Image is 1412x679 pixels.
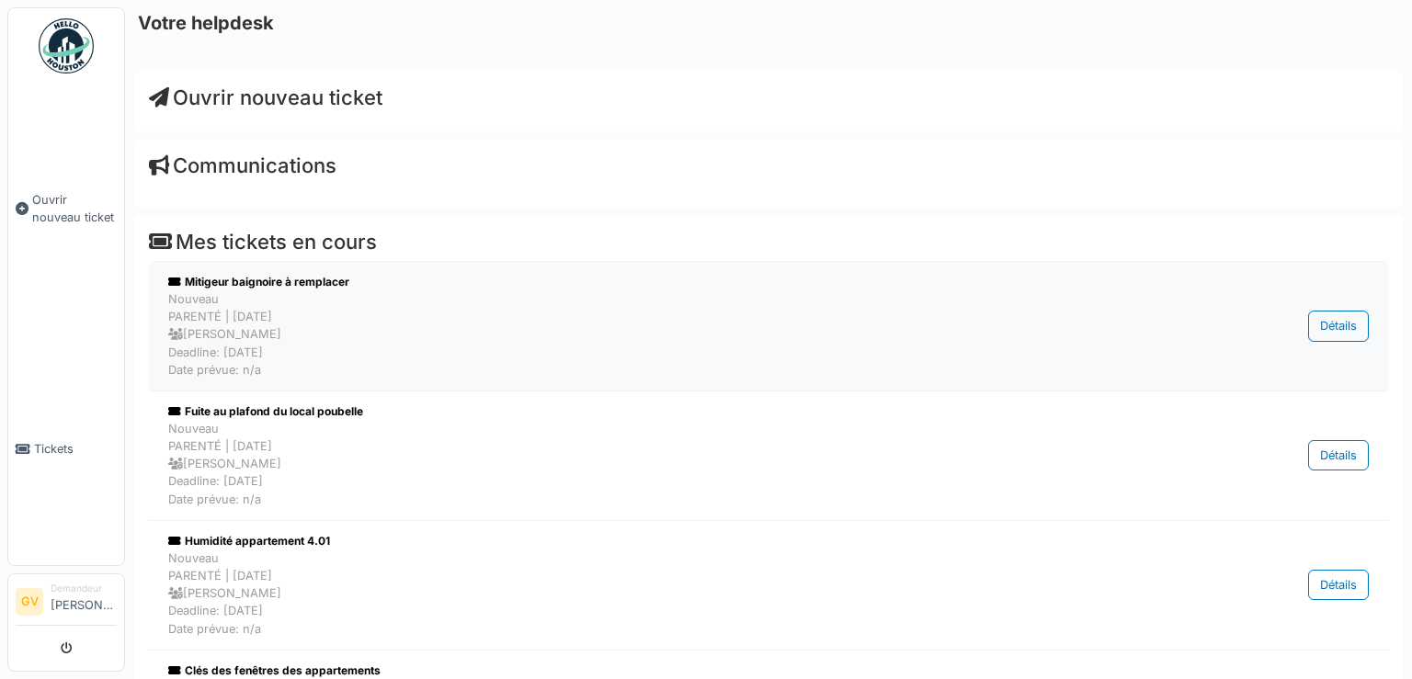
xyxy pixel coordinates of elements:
[1308,570,1369,600] div: Détails
[168,274,1178,290] div: Mitigeur baignoire à remplacer
[168,549,1178,638] div: Nouveau PARENTÉ | [DATE] [PERSON_NAME] Deadline: [DATE] Date prévue: n/a
[149,153,1388,177] h4: Communications
[1308,440,1369,470] div: Détails
[164,528,1373,642] a: Humidité appartement 4.01 NouveauPARENTÉ | [DATE] [PERSON_NAME]Deadline: [DATE]Date prévue: n/a D...
[1308,311,1369,341] div: Détails
[39,18,94,74] img: Badge_color-CXgf-gQk.svg
[168,533,1178,549] div: Humidité appartement 4.01
[168,290,1178,379] div: Nouveau PARENTÉ | [DATE] [PERSON_NAME] Deadline: [DATE] Date prévue: n/a
[51,582,117,595] div: Demandeur
[16,582,117,626] a: GV Demandeur[PERSON_NAME]
[149,230,1388,254] h4: Mes tickets en cours
[16,588,43,616] li: GV
[168,420,1178,508] div: Nouveau PARENTÉ | [DATE] [PERSON_NAME] Deadline: [DATE] Date prévue: n/a
[164,399,1373,513] a: Fuite au plafond du local poubelle NouveauPARENTÉ | [DATE] [PERSON_NAME]Deadline: [DATE]Date prév...
[34,440,117,458] span: Tickets
[51,582,117,621] li: [PERSON_NAME]
[8,84,124,334] a: Ouvrir nouveau ticket
[138,12,274,34] h6: Votre helpdesk
[168,662,1178,679] div: Clés des fenêtres des appartements
[168,403,1178,420] div: Fuite au plafond du local poubelle
[8,334,124,566] a: Tickets
[32,191,117,226] span: Ouvrir nouveau ticket
[149,85,382,109] a: Ouvrir nouveau ticket
[164,269,1373,383] a: Mitigeur baignoire à remplacer NouveauPARENTÉ | [DATE] [PERSON_NAME]Deadline: [DATE]Date prévue: ...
